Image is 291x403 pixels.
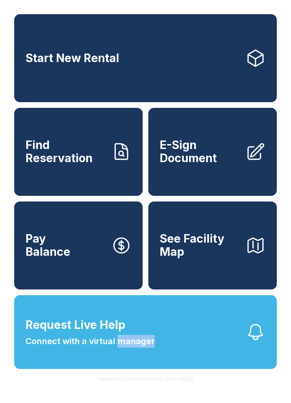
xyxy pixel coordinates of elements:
a: E-Sign Document [148,108,277,196]
a: PayBalance [14,201,143,289]
span: Start New Rental [26,52,119,65]
button: See Facility Map [148,201,277,289]
span: Find Reservation [26,139,106,165]
span: Request Live Help [26,316,125,333]
button: Request Live HelpConnect with a virtual manager [14,295,277,369]
span: Pay Balance [26,232,70,258]
a: Find Reservation [14,108,143,196]
a: Start New Rental [14,14,277,102]
button: VersionPE2CWShLHxwLdo7nhiB05 [92,369,199,389]
span: Connect with a virtual manager [26,335,155,348]
span: See Facility Map [160,232,240,258]
span: E-Sign Document [160,139,240,165]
